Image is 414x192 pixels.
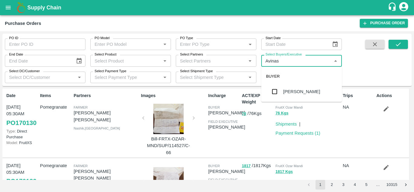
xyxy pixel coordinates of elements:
span: Farmer [74,164,88,168]
p: Direct Purchase [6,128,38,140]
a: PO170130 [6,117,36,128]
button: Open [246,57,254,65]
p: / 76 Kgs [242,110,273,117]
p: [PERSON_NAME] [208,109,245,116]
p: [DATE] 05:30AM [6,104,38,117]
p: Actions [376,93,408,99]
button: Open [161,40,169,48]
button: open drawer [1,1,15,15]
button: Go to page 2 [327,180,337,190]
div: | [297,177,300,186]
span: FruitX Ozar Mandi [275,164,303,168]
input: Select Partners [178,57,245,65]
div: Purchase Orders [5,19,41,27]
button: Go to page 4 [350,180,360,190]
button: 1817 Kgs [275,168,293,175]
label: End Date [9,52,23,57]
button: Choose date [73,55,85,67]
label: PO Model [95,36,110,41]
button: Open [75,73,83,81]
input: Enter PO Model [92,40,159,48]
span: field executive [208,120,238,123]
input: Select Payment Type [92,73,151,81]
label: Select Product [95,52,116,57]
p: NA [343,104,374,110]
a: Purchase Order [360,19,408,28]
label: Select Buyers/Executive [265,52,302,57]
span: Type: [6,129,16,133]
div: … [373,182,383,188]
p: Trips [343,93,374,99]
input: Start Date [261,39,327,50]
input: Select DC/Customer [7,73,74,81]
label: PO Type [180,36,193,41]
p: Date [6,93,38,99]
input: Select Product [92,57,159,65]
span: Nashik , [GEOGRAPHIC_DATA] [74,126,120,130]
nav: pagination navigation [303,180,412,190]
span: FruitX Ozar Mandi [275,106,303,109]
label: Select Payment Type [95,69,126,74]
p: [PERSON_NAME] [PERSON_NAME] [74,168,139,182]
button: 1817 [242,163,251,170]
p: Items [40,93,71,99]
p: [DATE] 05:30AM [6,162,38,176]
div: account of current user [398,1,409,14]
p: NA [343,162,374,169]
img: logo [15,2,27,14]
span: Farmer [74,106,88,109]
button: Go to page 5 [362,180,371,190]
button: Go to page 10315 [385,180,399,190]
button: Close [332,57,339,65]
input: Enter PO ID [5,39,85,50]
span: buyer [208,164,220,168]
p: Pomegranate [40,104,71,110]
button: Open [161,57,169,65]
p: / 1817 Kgs [242,162,273,169]
a: Payment Requests (1) [275,131,320,136]
p: Bill-FRTX-OZAR-MND/SUP/114527/C-66 [146,136,191,156]
input: Enter PO Type [178,40,245,48]
p: Partners [74,93,139,99]
p: FruitXS [6,140,38,146]
div: BUYER [261,69,342,84]
input: Select Shipment Type [178,73,237,81]
label: Select Shipment Type [180,69,213,74]
p: Images [141,93,206,99]
a: Supply Chain [27,3,388,12]
button: Open [161,73,169,81]
div: customer-support [388,2,398,13]
p: ACT/EXP Weight [242,93,273,105]
div: [PERSON_NAME] [283,88,320,95]
p: [PERSON_NAME] [PERSON_NAME] [74,109,139,123]
div: | [297,118,300,127]
label: Select Partners [180,52,203,57]
button: Open [246,40,254,48]
button: page 1 [316,180,325,190]
span: buyer [208,106,220,109]
span: field executive [208,178,238,182]
a: PO170129 [6,176,36,187]
label: Select DC/Customer [9,69,40,74]
b: Supply Chain [27,5,61,11]
span: Model: [6,140,18,145]
label: Start Date [265,36,281,41]
input: End Date [5,55,71,66]
button: 76 Kgs [275,110,289,117]
p: Incharge [208,93,239,99]
input: Select Buyers/Executive [263,57,330,65]
button: 76 [242,110,246,117]
button: Choose date [329,39,341,50]
button: Go to page 3 [339,180,348,190]
a: Shipments [275,122,297,126]
p: [PERSON_NAME] [208,168,245,175]
button: Open [246,73,254,81]
button: Go to next page [401,180,411,190]
label: PO ID [9,36,18,41]
p: Pomegranate [40,162,71,169]
p: [PERSON_NAME] [208,124,245,130]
